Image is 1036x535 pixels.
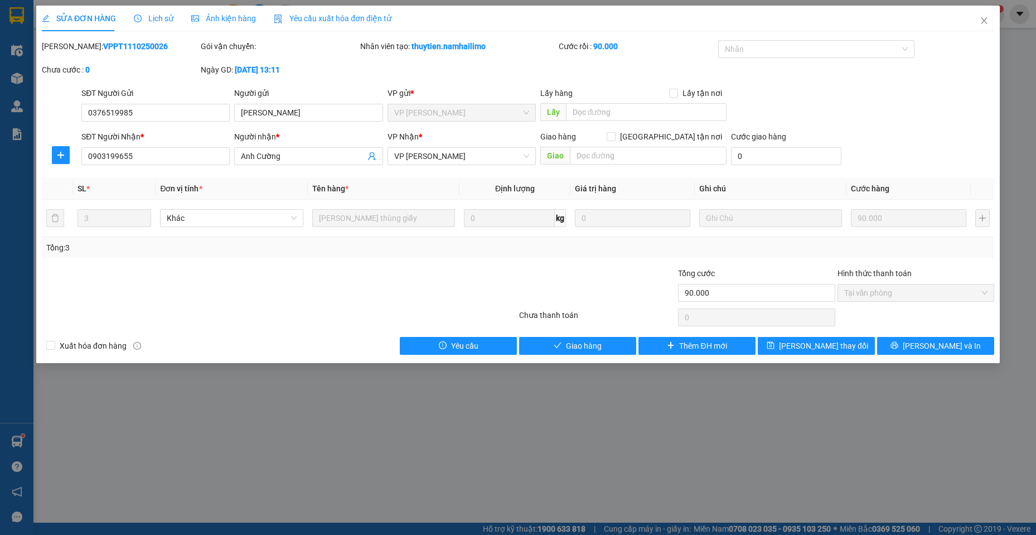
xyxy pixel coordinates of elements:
[903,340,981,352] span: [PERSON_NAME] và In
[540,103,566,121] span: Lấy
[81,87,230,99] div: SĐT Người Gửi
[540,132,576,141] span: Giao hàng
[731,132,786,141] label: Cước giao hàng
[767,341,774,350] span: save
[616,131,727,143] span: [GEOGRAPHIC_DATA] tận nơi
[360,40,557,52] div: Nhân viên tạo:
[678,269,715,278] span: Tổng cước
[540,89,573,98] span: Lấy hàng
[731,147,841,165] input: Cước giao hàng
[980,16,989,25] span: close
[495,184,535,193] span: Định lượng
[451,340,478,352] span: Yêu cầu
[274,14,391,23] span: Yêu cầu xuất hóa đơn điện tử
[6,6,162,47] li: Nam Hải Limousine
[55,340,131,352] span: Xuất hóa đơn hàng
[234,131,383,143] div: Người nhận
[81,131,230,143] div: SĐT Người Nhận
[540,147,570,165] span: Giao
[975,209,990,227] button: plus
[570,147,727,165] input: Dọc đường
[201,40,357,52] div: Gói vận chuyển:
[575,184,616,193] span: Giá trị hàng
[388,132,419,141] span: VP Nhận
[844,285,987,301] span: Tại văn phòng
[779,340,868,352] span: [PERSON_NAME] thay đổi
[52,146,70,164] button: plus
[46,209,64,227] button: delete
[439,341,447,350] span: exclamation-circle
[566,103,727,121] input: Dọc đường
[160,184,202,193] span: Đơn vị tính
[103,42,168,51] b: VPPT1110250026
[42,40,199,52] div: [PERSON_NAME]:
[134,15,142,22] span: clock-circle
[758,337,875,355] button: save[PERSON_NAME] thay đổi
[412,42,486,51] b: thuytien.namhailimo
[235,65,280,74] b: [DATE] 13:11
[388,87,536,99] div: VP gửi
[575,209,690,227] input: 0
[400,337,517,355] button: exclamation-circleYêu cầu
[134,14,173,23] span: Lịch sử
[518,309,677,329] div: Chưa thanh toán
[77,60,148,85] li: VP VP [PERSON_NAME]
[679,340,727,352] span: Thêm ĐH mới
[554,341,561,350] span: check
[695,178,847,200] th: Ghi chú
[678,87,727,99] span: Lấy tận nơi
[78,184,86,193] span: SL
[638,337,756,355] button: plusThêm ĐH mới
[837,269,912,278] label: Hình thức thanh toán
[6,6,45,45] img: logo.jpg
[877,337,994,355] button: printer[PERSON_NAME] và In
[555,209,566,227] span: kg
[394,148,529,165] span: VP Phạm Ngũ Lão
[394,104,529,121] span: VP Phan Thiết
[519,337,636,355] button: checkGiao hàng
[274,15,283,23] img: icon
[133,342,141,350] span: info-circle
[201,64,357,76] div: Ngày GD:
[42,15,50,22] span: edit
[42,64,199,76] div: Chưa cước :
[191,15,199,22] span: picture
[969,6,1000,37] button: Close
[890,341,898,350] span: printer
[559,40,715,52] div: Cước rồi :
[167,210,297,226] span: Khác
[52,151,69,160] span: plus
[6,60,77,97] li: VP VP [PERSON_NAME] Lão
[667,341,675,350] span: plus
[312,184,348,193] span: Tên hàng
[312,209,456,227] input: VD: Bàn, Ghế
[234,87,383,99] div: Người gửi
[699,209,843,227] input: Ghi Chú
[593,42,618,51] b: 90.000
[851,209,966,227] input: 0
[85,65,90,74] b: 0
[42,14,116,23] span: SỬA ĐƠN HÀNG
[46,242,400,254] div: Tổng: 3
[367,152,376,161] span: user-add
[851,184,889,193] span: Cước hàng
[566,340,602,352] span: Giao hàng
[191,14,256,23] span: Ảnh kiện hàng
